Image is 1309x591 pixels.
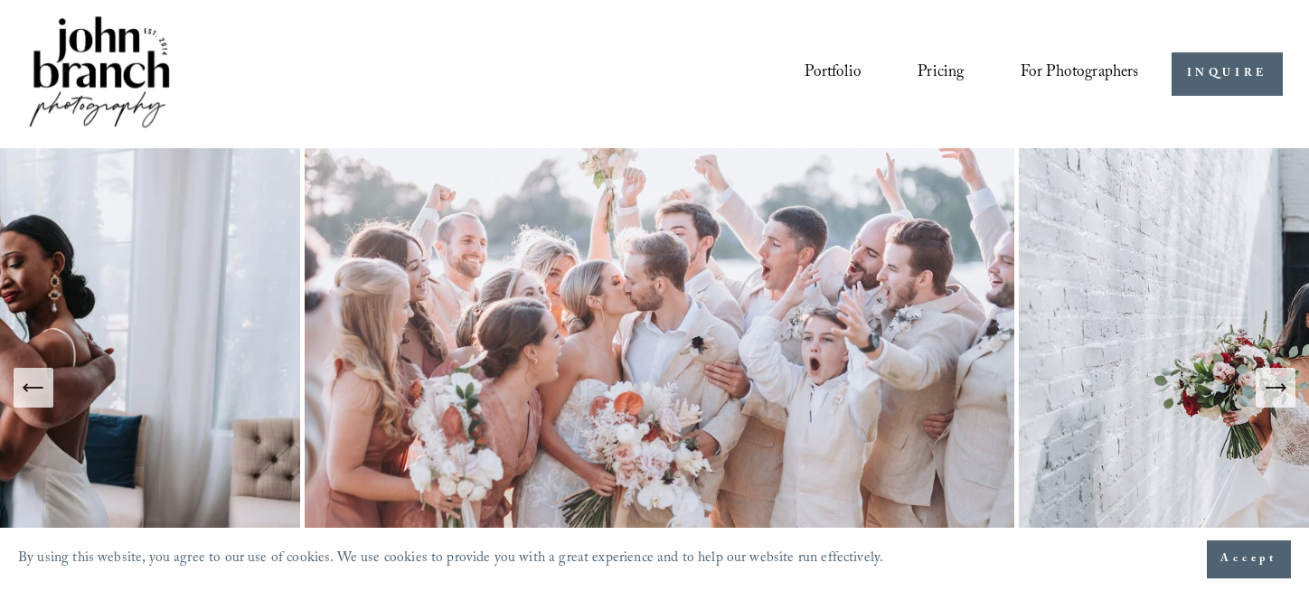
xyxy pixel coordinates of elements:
[18,546,883,574] p: By using this website, you agree to our use of cookies. We use cookies to provide you with a grea...
[14,368,53,408] button: Previous Slide
[1256,368,1295,408] button: Next Slide
[1021,59,1139,89] span: For Photographers
[918,57,964,91] a: Pricing
[26,13,173,135] img: John Branch IV Photography
[1172,52,1283,97] a: INQUIRE
[1220,550,1277,568] span: Accept
[1021,57,1139,91] a: folder dropdown
[1207,540,1291,578] button: Accept
[805,57,862,91] a: Portfolio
